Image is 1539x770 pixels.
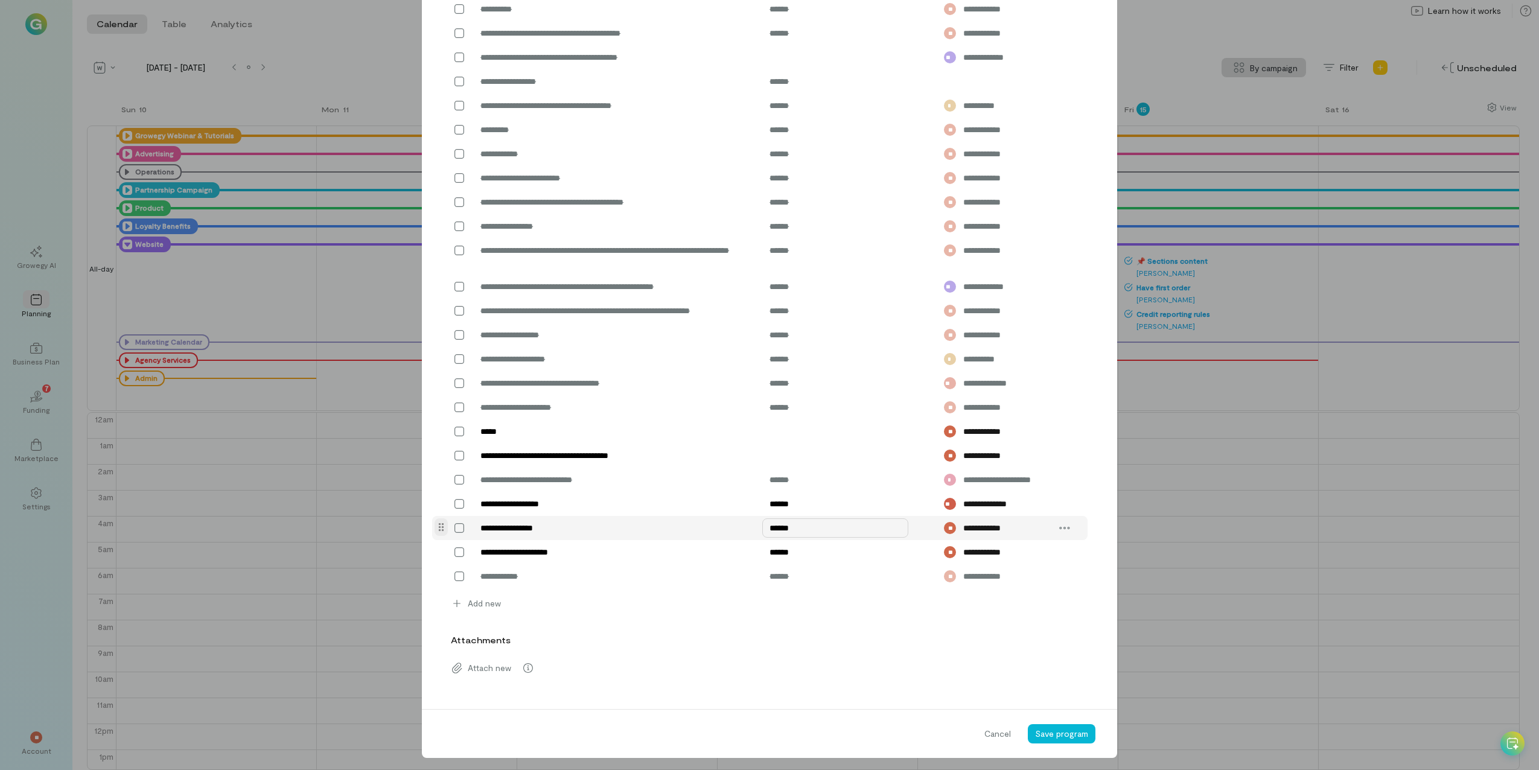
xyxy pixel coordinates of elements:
label: Attachments [451,634,511,646]
button: Save program [1028,724,1095,743]
span: Add new [468,597,501,609]
div: Attach new [444,656,1095,680]
span: Save program [1035,728,1088,739]
span: Cancel [984,728,1011,740]
span: Attach new [468,662,511,674]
